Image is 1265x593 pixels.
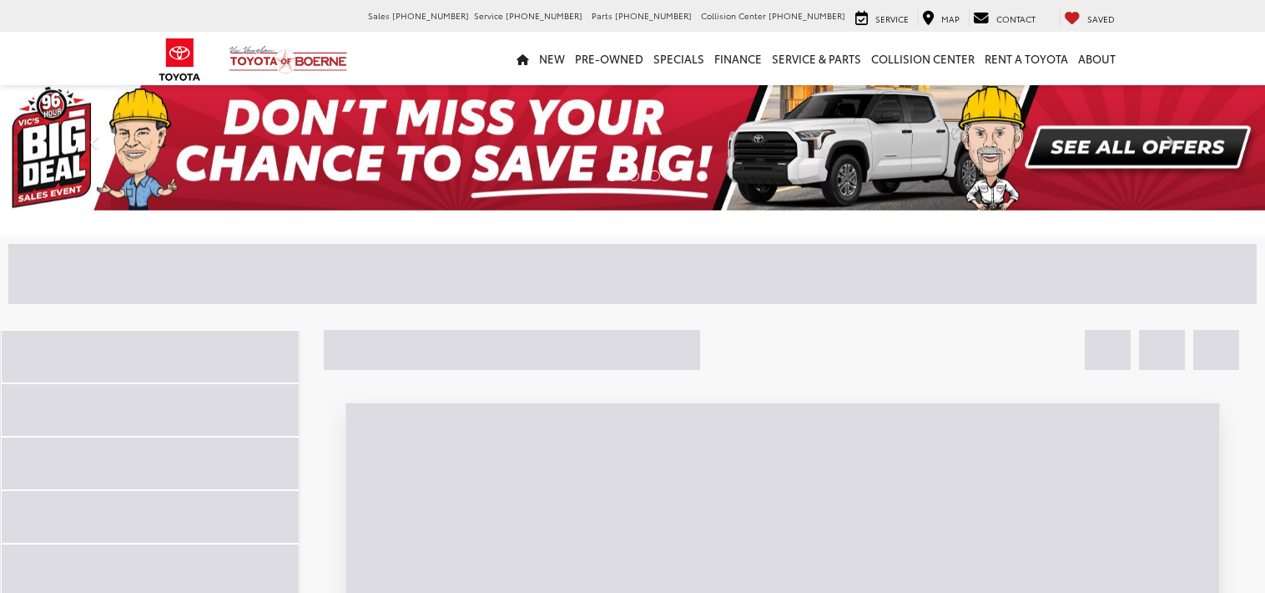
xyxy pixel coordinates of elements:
[615,9,692,22] span: [PHONE_NUMBER]
[648,32,709,85] a: Specials
[474,9,503,22] span: Service
[875,13,909,25] span: Service
[709,32,767,85] a: Finance
[149,33,211,87] img: Toyota
[941,13,960,25] span: Map
[767,32,866,85] a: Service & Parts: Opens in a new tab
[512,32,534,85] a: Home
[506,9,582,22] span: [PHONE_NUMBER]
[392,9,469,22] span: [PHONE_NUMBER]
[570,32,648,85] a: Pre-Owned
[368,9,390,22] span: Sales
[592,9,612,22] span: Parts
[866,32,980,85] a: Collision Center
[851,9,913,26] a: Service
[1060,9,1119,26] a: My Saved Vehicles
[229,45,348,74] img: Vic Vaughan Toyota of Boerne
[534,32,570,85] a: New
[701,9,766,22] span: Collision Center
[996,13,1036,25] span: Contact
[918,9,964,26] a: Map
[769,9,845,22] span: [PHONE_NUMBER]
[980,32,1073,85] a: Rent a Toyota
[969,9,1040,26] a: Contact
[1073,32,1121,85] a: About
[1087,13,1115,25] span: Saved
